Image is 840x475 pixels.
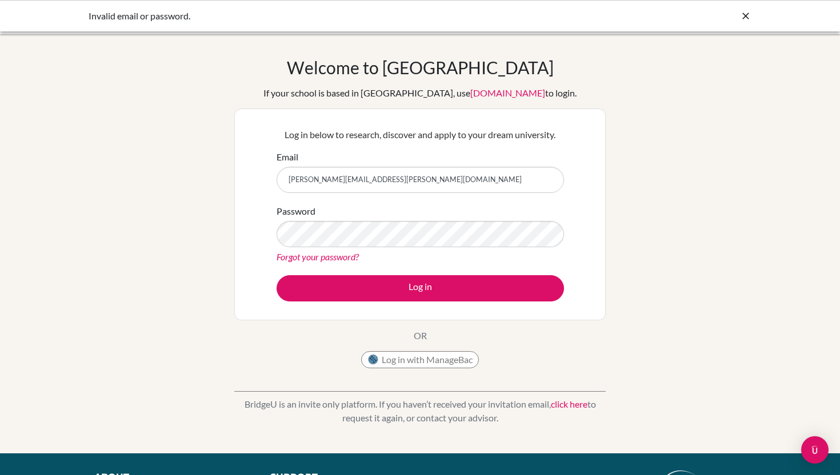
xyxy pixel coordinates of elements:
p: Log in below to research, discover and apply to your dream university. [277,128,564,142]
button: Log in [277,275,564,301]
a: Forgot your password? [277,251,359,262]
div: Invalid email or password. [89,9,580,23]
div: If your school is based in [GEOGRAPHIC_DATA], use to login. [263,86,577,100]
a: [DOMAIN_NAME] [470,87,545,98]
p: BridgeU is an invite only platform. If you haven’t received your invitation email, to request it ... [234,397,606,425]
h1: Welcome to [GEOGRAPHIC_DATA] [287,57,554,78]
div: Open Intercom Messenger [801,436,829,464]
label: Password [277,204,315,218]
button: Log in with ManageBac [361,351,479,368]
p: OR [414,329,427,343]
label: Email [277,150,298,164]
a: click here [551,398,587,409]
